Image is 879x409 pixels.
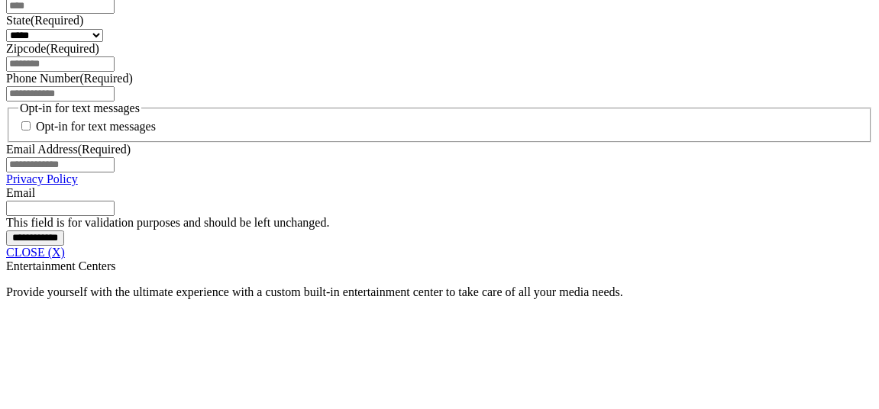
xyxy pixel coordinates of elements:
div: This field is for validation purposes and should be left unchanged. [6,216,873,230]
label: Zipcode [6,42,99,55]
span: Entertainment Centers [6,259,116,272]
label: Phone Number [6,72,133,85]
label: Email Address [6,143,131,156]
a: CLOSE (X) [6,246,65,259]
label: Email [6,186,35,199]
span: (Required) [79,72,132,85]
legend: Opt-in for text messages [18,101,141,115]
p: Provide yourself with the ultimate experience with a custom built-in entertainment center to take... [6,285,873,299]
span: (Required) [46,42,99,55]
a: Privacy Policy [6,172,78,185]
span: (Required) [31,14,83,27]
span: (Required) [78,143,131,156]
label: State [6,14,83,27]
label: Opt-in for text messages [36,120,156,133]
